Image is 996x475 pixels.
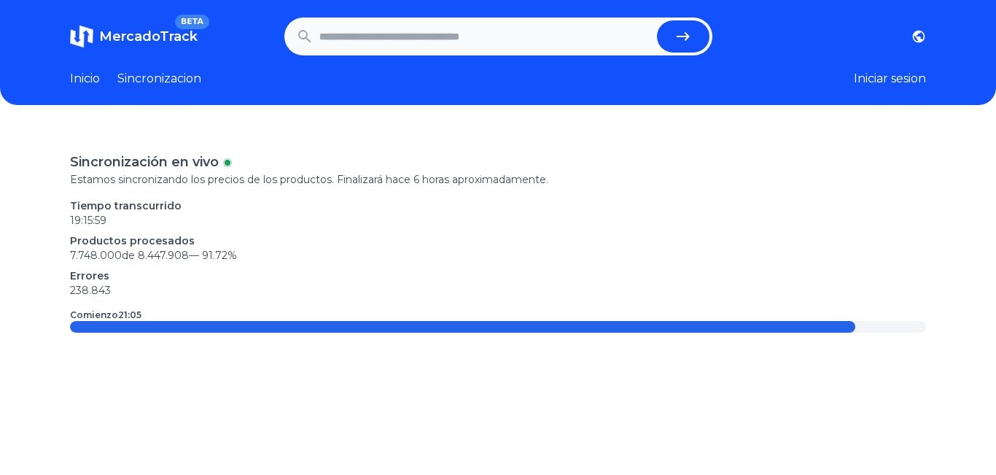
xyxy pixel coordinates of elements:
p: Estamos sincronizando los precios de los productos. Finalizará hace 6 horas aproximadamente. [70,172,926,187]
a: Inicio [70,70,100,88]
a: Sincronizacion [117,70,201,88]
p: 7.748.000 de 8.447.908 — [70,248,926,263]
a: MercadoTrackBETA [70,25,198,48]
time: 19:15:59 [70,214,106,227]
p: Tiempo transcurrido [70,198,926,213]
span: MercadoTrack [99,28,198,45]
time: 21:05 [118,309,141,320]
img: MercadoTrack [70,25,93,48]
button: Iniciar sesion [854,70,926,88]
p: Sincronización en vivo [70,152,219,172]
p: Productos procesados [70,233,926,248]
span: 91.72 % [202,249,237,262]
span: BETA [175,15,209,29]
p: 238.843 [70,283,926,298]
p: Comienzo [70,309,141,321]
p: Errores [70,269,926,283]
